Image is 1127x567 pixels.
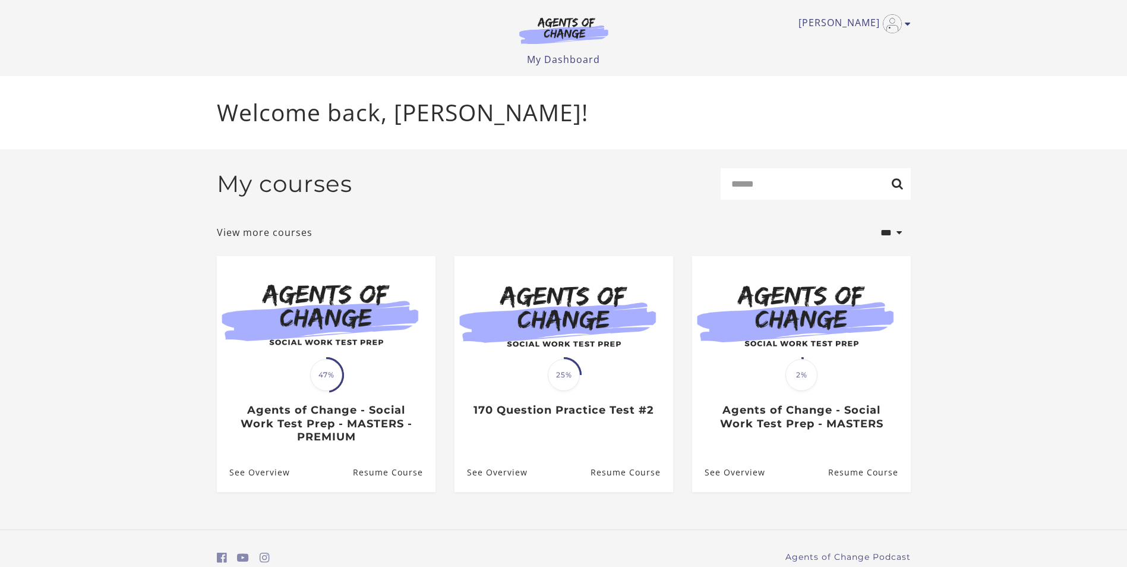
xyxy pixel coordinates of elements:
a: https://www.instagram.com/agentsofchangeprep/ (Open in a new window) [260,549,270,566]
p: Welcome back, [PERSON_NAME]! [217,95,911,130]
span: 2% [785,359,817,391]
h3: 170 Question Practice Test #2 [467,404,660,417]
a: Toggle menu [798,14,905,33]
a: https://www.youtube.com/c/AgentsofChangeTestPrepbyMeaganMitchell (Open in a new window) [237,549,249,566]
span: 25% [548,359,580,391]
a: Agents of Change - Social Work Test Prep - MASTERS: See Overview [692,453,765,492]
h3: Agents of Change - Social Work Test Prep - MASTERS [705,404,898,430]
a: https://www.facebook.com/groups/aswbtestprep (Open in a new window) [217,549,227,566]
i: https://www.facebook.com/groups/aswbtestprep (Open in a new window) [217,552,227,563]
a: Agents of Change - Social Work Test Prep - MASTERS: Resume Course [828,453,910,492]
i: https://www.instagram.com/agentsofchangeprep/ (Open in a new window) [260,552,270,563]
h2: My courses [217,170,352,198]
span: 47% [310,359,342,391]
a: My Dashboard [527,53,600,66]
a: Agents of Change Podcast [785,551,911,563]
a: Agents of Change - Social Work Test Prep - MASTERS - PREMIUM: See Overview [217,453,290,492]
h3: Agents of Change - Social Work Test Prep - MASTERS - PREMIUM [229,404,422,444]
a: 170 Question Practice Test #2: See Overview [454,453,528,492]
img: Agents of Change Logo [507,17,621,44]
a: 170 Question Practice Test #2: Resume Course [590,453,673,492]
i: https://www.youtube.com/c/AgentsofChangeTestPrepbyMeaganMitchell (Open in a new window) [237,552,249,563]
a: Agents of Change - Social Work Test Prep - MASTERS - PREMIUM: Resume Course [352,453,435,492]
a: View more courses [217,225,312,240]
